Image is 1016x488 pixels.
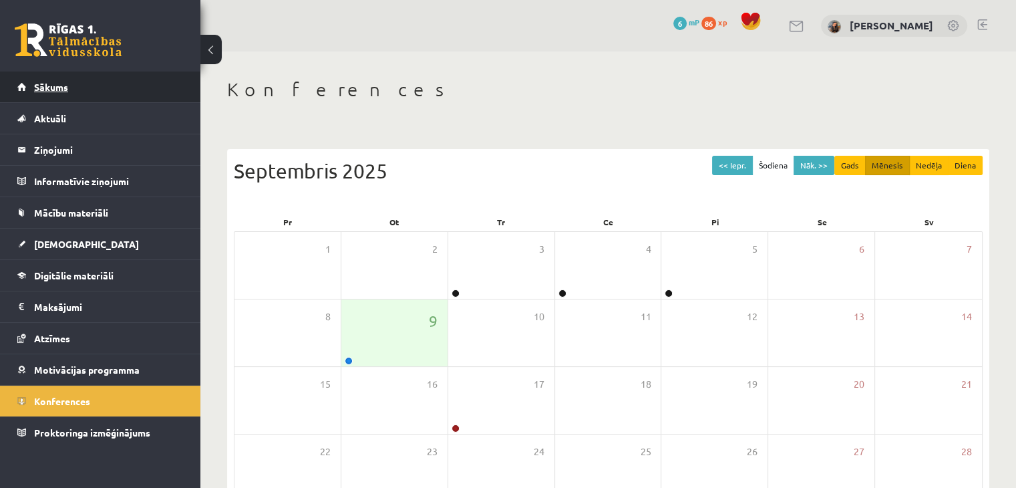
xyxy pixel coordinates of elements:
div: Se [769,213,876,231]
span: 20 [854,377,864,392]
button: Mēnesis [865,156,910,175]
span: 27 [854,445,864,459]
legend: Ziņojumi [34,134,184,165]
a: Rīgas 1. Tālmācības vidusskola [15,23,122,57]
div: Pi [662,213,769,231]
a: [DEMOGRAPHIC_DATA] [17,229,184,259]
span: 6 [859,242,864,257]
span: Konferences [34,395,90,407]
span: 14 [961,310,972,324]
span: Sākums [34,81,68,93]
span: 86 [701,17,716,30]
span: 25 [640,445,651,459]
span: xp [718,17,727,27]
span: [DEMOGRAPHIC_DATA] [34,238,139,250]
span: Proktoringa izmēģinājums [34,426,150,439]
span: 19 [747,377,757,392]
span: 23 [427,445,438,459]
span: 26 [747,445,757,459]
span: 8 [325,310,331,324]
span: 3 [539,242,544,257]
span: 11 [640,310,651,324]
div: Ce [554,213,661,231]
a: Motivācijas programma [17,354,184,385]
legend: Maksājumi [34,291,184,322]
a: Sākums [17,72,184,102]
span: Aktuāli [34,112,66,124]
span: Motivācijas programma [34,364,140,376]
a: [PERSON_NAME] [850,19,933,32]
a: Ziņojumi [17,134,184,165]
div: Pr [234,213,341,231]
span: 15 [320,377,331,392]
span: 10 [534,310,544,324]
div: Tr [448,213,554,231]
span: 22 [320,445,331,459]
span: 12 [747,310,757,324]
span: mP [689,17,699,27]
img: Sabīne Eiklone [828,20,841,33]
a: Mācību materiāli [17,197,184,228]
a: Digitālie materiāli [17,260,184,291]
span: 2 [432,242,438,257]
button: << Iepr. [712,156,753,175]
button: Diena [948,156,983,175]
div: Sv [876,213,983,231]
span: Digitālie materiāli [34,269,114,281]
span: 17 [534,377,544,392]
a: Konferences [17,386,184,416]
span: 18 [640,377,651,392]
a: Informatīvie ziņojumi [17,166,184,197]
span: Atzīmes [34,332,70,344]
button: Gads [834,156,866,175]
button: Šodiena [752,156,794,175]
span: 1 [325,242,331,257]
span: 24 [534,445,544,459]
span: 28 [961,445,972,459]
span: 16 [427,377,438,392]
span: 21 [961,377,972,392]
span: 5 [752,242,757,257]
a: Proktoringa izmēģinājums [17,417,184,448]
a: 6 mP [673,17,699,27]
a: Maksājumi [17,291,184,322]
h1: Konferences [227,78,989,101]
button: Nedēļa [909,156,949,175]
span: 6 [673,17,687,30]
span: Mācību materiāli [34,207,108,219]
button: Nāk. >> [794,156,834,175]
a: Atzīmes [17,323,184,354]
span: 4 [645,242,651,257]
div: Ot [341,213,448,231]
legend: Informatīvie ziņojumi [34,166,184,197]
div: Septembris 2025 [234,156,983,186]
span: 13 [854,310,864,324]
a: Aktuāli [17,103,184,134]
a: 86 xp [701,17,733,27]
span: 9 [429,310,438,332]
span: 7 [967,242,972,257]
